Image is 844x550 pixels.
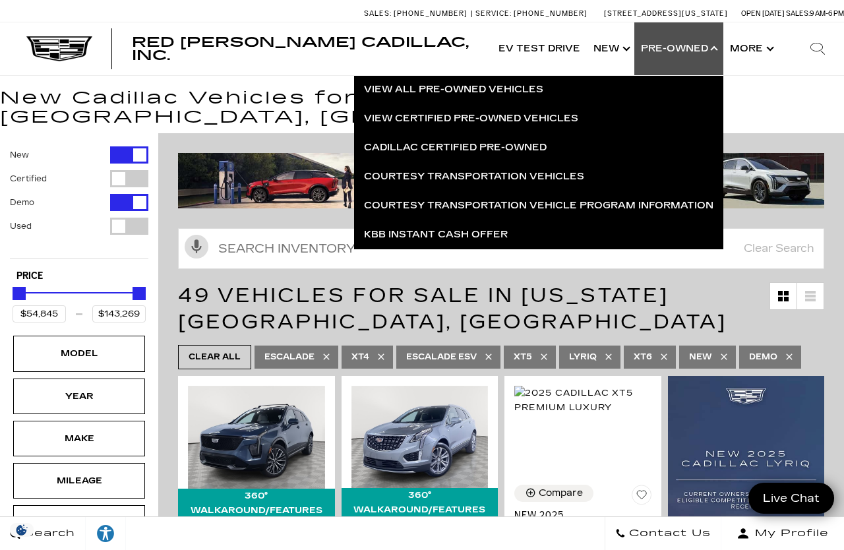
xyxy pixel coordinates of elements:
input: Minimum [13,305,66,322]
button: Save Vehicle [632,485,651,510]
svg: Click to toggle on voice search [185,235,208,259]
a: Red [PERSON_NAME] Cadillac, Inc. [132,36,479,62]
span: New 2025 [514,510,642,521]
span: XT6 [634,349,652,365]
a: [STREET_ADDRESS][US_STATE] [604,9,728,18]
div: MileageMileage [13,463,145,499]
img: 2024 Cadillac XT4 Sport [188,386,325,489]
div: ModelModel [13,336,145,371]
div: EngineEngine [13,505,145,541]
div: Maximum Price [133,287,146,300]
span: Red [PERSON_NAME] Cadillac, Inc. [132,34,469,63]
div: Make [46,431,112,446]
img: 2025 Cadillac XT5 Premium Luxury [514,386,651,415]
span: [PHONE_NUMBER] [514,9,588,18]
img: 2025 Cadillac XT5 Premium Luxury [351,386,489,488]
a: Contact Us [605,517,721,550]
input: Maximum [92,305,146,322]
div: Engine [46,516,112,530]
div: Compare [539,487,583,499]
div: YearYear [13,379,145,414]
button: Open user profile menu [721,517,844,550]
span: XT4 [351,349,369,365]
a: Cadillac Certified Pre-Owned [354,133,723,162]
a: Courtesy Transportation Vehicle Program Information [354,191,723,220]
button: Compare Vehicle [514,485,593,502]
img: Cadillac Dark Logo with Cadillac White Text [26,36,92,61]
span: Live Chat [756,491,826,506]
span: My Profile [750,524,829,543]
a: Explore your accessibility options [86,517,126,550]
span: Service: [475,9,512,18]
button: More [723,22,778,75]
a: Pre-Owned [634,22,723,75]
span: Escalade [264,349,315,365]
div: Mileage [46,474,112,488]
label: Used [10,220,32,233]
img: Opt-Out Icon [7,523,37,537]
div: Explore your accessibility options [86,524,125,543]
span: Escalade ESV [406,349,477,365]
div: Model [46,346,112,361]
a: New [587,22,634,75]
div: Search [791,22,844,75]
a: View Certified Pre-Owned Vehicles [354,104,723,133]
label: Demo [10,196,34,209]
span: Search [20,524,75,543]
input: Search Inventory [178,228,824,269]
span: Open [DATE] [741,9,785,18]
a: EV Test Drive [492,22,587,75]
span: 9 AM-6 PM [810,9,844,18]
span: Clear All [189,349,241,365]
span: XT5 [514,349,532,365]
h5: Price [16,270,142,282]
a: Live Chat [748,483,834,514]
div: Price [13,282,146,322]
span: 49 Vehicles for Sale in [US_STATE][GEOGRAPHIC_DATA], [GEOGRAPHIC_DATA] [178,284,727,334]
span: Contact Us [626,524,711,543]
span: New [689,349,712,365]
span: Demo [749,349,777,365]
div: Year [46,389,112,404]
section: Click to Open Cookie Consent Modal [7,523,37,537]
img: ev-blog-post-banners4 [178,153,692,208]
label: Certified [10,172,47,185]
div: MakeMake [13,421,145,456]
a: Courtesy Transportation Vehicles [354,162,723,191]
label: New [10,148,29,162]
span: Sales: [364,9,392,18]
a: New 2025Cadillac XT5 Premium Luxury [514,510,651,543]
div: 360° WalkAround/Features [178,489,335,518]
a: KBB Instant Cash Offer [354,220,723,249]
a: Sales: [PHONE_NUMBER] [364,10,471,17]
span: Sales: [786,9,810,18]
a: Grid View [770,283,797,309]
span: [PHONE_NUMBER] [394,9,467,18]
div: 360° WalkAround/Features [342,488,498,517]
a: View All Pre-Owned Vehicles [354,75,723,104]
div: Filter by Vehicle Type [10,146,148,258]
a: Service: [PHONE_NUMBER] [471,10,591,17]
span: LYRIQ [569,349,597,365]
div: Minimum Price [13,287,26,300]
